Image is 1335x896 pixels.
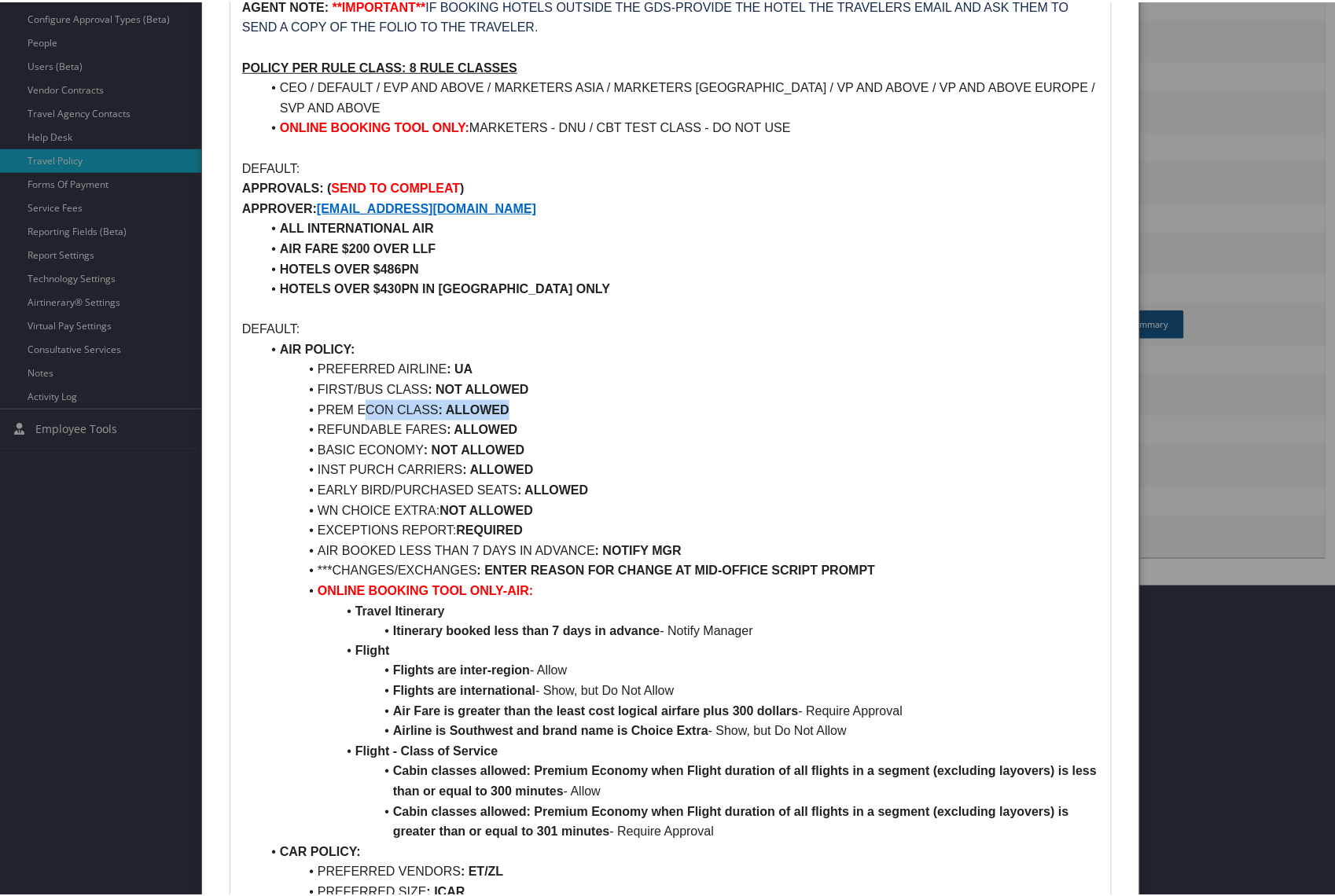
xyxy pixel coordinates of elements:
strong: Flights are inter-region [393,662,530,675]
li: PREFERRED VENDORS [261,860,1099,880]
li: PREFERRED AIRLINE [261,357,1099,377]
strong: : ALLOWED [439,401,509,414]
strong: ET/ZL [469,863,503,876]
strong: : ALLOWED [517,481,588,494]
strong: Cabin classes allowed: Premium Economy when Flight duration of all flights in a segment (excludin... [393,803,1072,837]
strong: : NOT ALLOWED [424,441,524,454]
strong: Itinerary booked less than 7 days in advance [393,622,660,635]
strong: Air Fare is greater than the least cost logical airfare plus 300 dollars [393,703,799,716]
strong: AIR FARE $200 OVER LLF [280,240,436,253]
li: WN CHOICE EXTRA: [261,498,1099,519]
li: ***CHANGES/EXCHANGES [261,558,1099,578]
li: - Require Approval [261,800,1099,840]
strong: Travel Itinerary [355,602,445,615]
li: - Show, but Do Not Allow [261,679,1099,700]
strong: ( [327,179,331,193]
li: - Allow [261,659,1099,679]
li: AIR BOOKED LESS THAN 7 DAYS IN ADVANCE [261,538,1099,559]
strong: : ENTER REASON FOR CHANGE AT MID-OFFICE SCRIPT PROMPT [477,561,876,575]
a: [EMAIL_ADDRESS][DOMAIN_NAME] [317,200,536,213]
li: - Require Approval [261,700,1099,720]
strong: APPROVER: [242,200,317,213]
li: BASIC ECONOMY [261,438,1099,458]
strong: ONLINE BOOKING TOOL ONLY: [280,119,469,132]
li: - Allow [261,759,1099,799]
strong: SEND TO COMPLEAT [331,179,460,193]
p: DEFAULT: [242,156,1099,177]
strong: AIR POLICY: [280,340,355,354]
strong: Cabin classes allowed: Premium Economy when Flight duration of all flights in a segment (excludin... [393,762,1101,796]
strong: Flight [355,642,390,655]
strong: : ALLOWED [447,420,517,434]
li: - Show, but Do Not Allow [261,719,1099,740]
strong: CAR POLICY: [280,843,361,857]
strong: ONLINE BOOKING TOOL ONLY-AIR: [318,582,533,595]
strong: : [461,863,465,876]
strong: APPROVALS: [242,179,324,193]
li: REFUNDABLE FARES [261,417,1099,438]
strong: Airline is Southwest and brand name is Choice Extra [393,722,708,736]
strong: : NOTIFY MGR [595,542,682,555]
li: FIRST/BUS CLASS [261,377,1099,398]
li: EARLY BIRD/PURCHASED SEATS [261,478,1099,498]
strong: ALL INTERNATIONAL AIR [280,219,434,233]
strong: : ALLOWED [463,461,534,474]
strong: : UA [447,360,473,373]
li: INST PURCH CARRIERS [261,457,1099,478]
strong: HOTELS OVER $486PN [280,260,419,274]
strong: Flight - Class of Service [355,743,498,756]
strong: HOTELS OVER $430PN IN [GEOGRAPHIC_DATA] ONLY [280,280,610,293]
u: POLICY PER RULE CLASS: 8 RULE CLASSES [242,59,517,72]
strong: : NOT ALLOWED [428,380,528,394]
li: PREM ECON CLASS [261,398,1099,418]
strong: Flights are international [393,682,535,696]
li: EXCEPTIONS REPORT: [261,518,1099,538]
li: - Notify Manager [261,619,1099,639]
li: MARKETERS - DNU / CBT TEST CLASS - DO NOT USE [261,116,1099,136]
li: CEO / DEFAULT / EVP AND ABOVE / MARKETERS ASIA / MARKETERS [GEOGRAPHIC_DATA] / VP AND ABOVE / VP ... [261,75,1099,116]
p: DEFAULT: [242,317,1099,337]
strong: NOT ALLOWED [439,501,533,515]
strong: ) [460,179,464,193]
strong: REQUIRED [457,521,523,534]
